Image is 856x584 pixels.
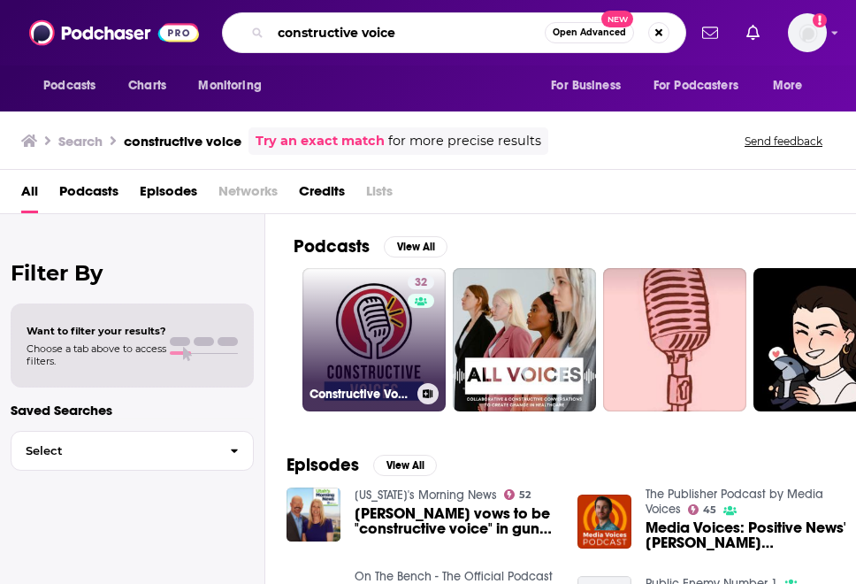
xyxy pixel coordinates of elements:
[642,69,764,103] button: open menu
[646,520,847,550] span: Media Voices: Positive News' [PERSON_NAME] [PERSON_NAME] on building membership around constructi...
[58,133,103,150] h3: Search
[739,134,828,149] button: Send feedback
[519,491,531,499] span: 52
[408,275,434,289] a: 32
[117,69,177,103] a: Charts
[739,18,767,48] a: Show notifications dropdown
[140,177,197,213] a: Episodes
[128,73,166,98] span: Charts
[11,431,254,471] button: Select
[198,73,261,98] span: Monitoring
[355,488,497,503] a: Utah's Morning News
[366,177,393,213] span: Lists
[287,454,437,476] a: EpisodesView All
[373,455,437,476] button: View All
[577,495,631,549] img: Media Voices: Positive News' Sean Dagan Wood on building membership around constructive journalism
[504,489,531,500] a: 52
[788,13,827,52] button: Show profile menu
[294,235,447,257] a: PodcastsView All
[27,342,166,367] span: Choose a tab above to access filters.
[11,260,254,286] h2: Filter By
[773,73,803,98] span: More
[384,236,447,257] button: View All
[813,13,827,27] svg: Add a profile image
[59,177,118,213] a: Podcasts
[124,133,241,150] h3: constructive voice
[27,325,166,337] span: Want to filter your results?
[31,69,118,103] button: open menu
[388,131,541,151] span: for more precise results
[545,22,634,43] button: Open AdvancedNew
[271,19,545,47] input: Search podcasts, credits, & more...
[355,506,556,536] span: [PERSON_NAME] vows to be "constructive voice" in gun debate - [DATE]
[256,131,385,151] a: Try an exact match
[553,28,626,37] span: Open Advanced
[11,402,254,419] p: Saved Searches
[760,69,825,103] button: open menu
[310,387,410,402] h3: Constructive Voices
[29,16,199,50] img: Podchaser - Follow, Share and Rate Podcasts
[287,488,340,542] img: Romney vows to be "constructive voice" in gun debate - August 6, 2019
[11,445,216,457] span: Select
[551,73,621,98] span: For Business
[688,504,717,515] a: 45
[302,268,446,411] a: 32Constructive Voices
[355,506,556,536] a: Romney vows to be "constructive voice" in gun debate - August 6, 2019
[539,69,643,103] button: open menu
[43,73,96,98] span: Podcasts
[218,177,278,213] span: Networks
[646,487,823,517] a: The Publisher Podcast by Media Voices
[222,12,686,53] div: Search podcasts, credits, & more...
[601,11,633,27] span: New
[294,235,370,257] h2: Podcasts
[415,274,427,292] span: 32
[653,73,738,98] span: For Podcasters
[646,520,847,550] a: Media Voices: Positive News' Sean Dagan Wood on building membership around constructive journalism
[788,13,827,52] img: User Profile
[703,506,716,514] span: 45
[788,13,827,52] span: Logged in as HWdata
[186,69,284,103] button: open menu
[299,177,345,213] a: Credits
[287,454,359,476] h2: Episodes
[21,177,38,213] a: All
[695,18,725,48] a: Show notifications dropdown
